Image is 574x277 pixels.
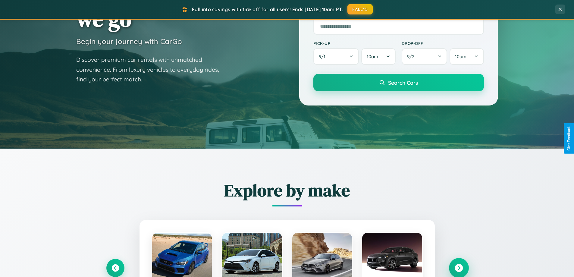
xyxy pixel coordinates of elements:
span: 10am [367,54,378,59]
p: Discover premium car rentals with unmatched convenience. From luxury vehicles to everyday rides, ... [76,55,227,84]
div: Give Feedback [567,126,571,151]
button: 9/2 [402,48,447,65]
span: 9 / 1 [319,54,328,59]
button: Search Cars [313,74,484,91]
label: Pick-up [313,41,396,46]
span: 9 / 2 [407,54,417,59]
button: 10am [450,48,484,65]
span: Fall into savings with 15% off for all users! Ends [DATE] 10am PT. [192,6,343,12]
button: 9/1 [313,48,359,65]
span: Search Cars [388,79,418,86]
h2: Explore by make [106,179,468,202]
span: 10am [455,54,466,59]
button: 10am [361,48,395,65]
button: FALL15 [347,4,373,14]
label: Drop-off [402,41,484,46]
h3: Begin your journey with CarGo [76,37,182,46]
